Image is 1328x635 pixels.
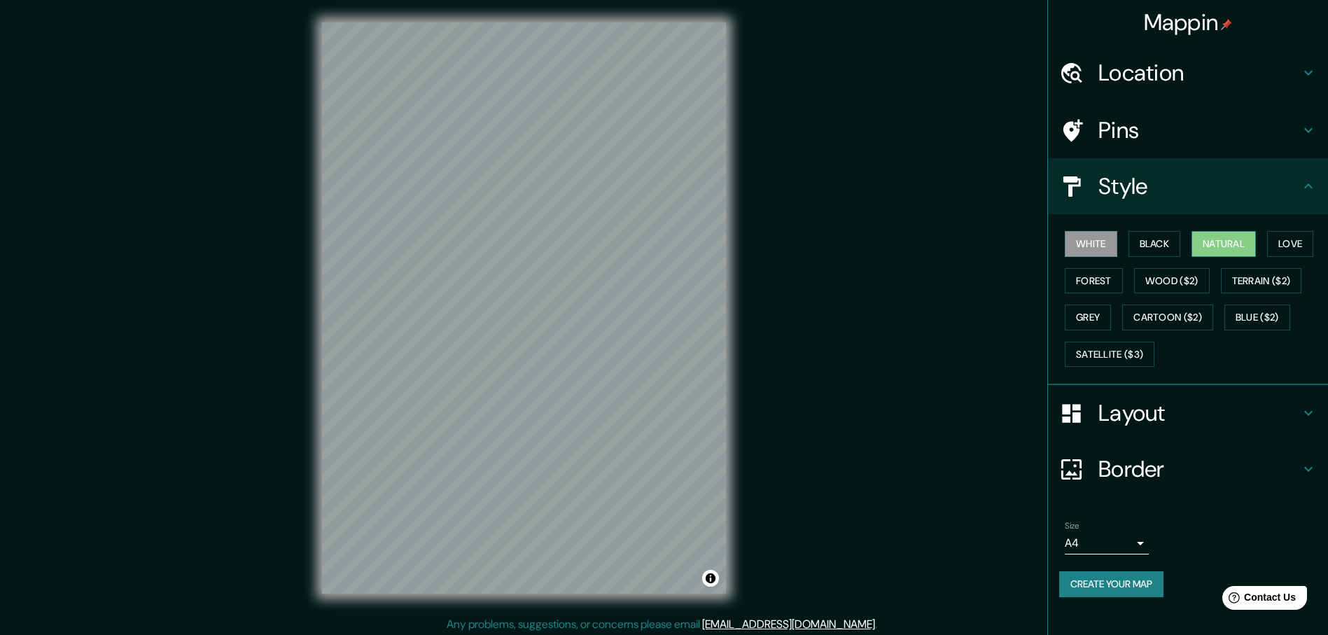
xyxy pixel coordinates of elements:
div: . [877,616,879,633]
h4: Location [1098,59,1300,87]
h4: Mappin [1144,8,1233,36]
div: Pins [1048,102,1328,158]
button: Black [1128,231,1181,257]
label: Size [1065,520,1079,532]
div: A4 [1065,532,1149,554]
button: White [1065,231,1117,257]
p: Any problems, suggestions, or concerns please email . [447,616,877,633]
button: Blue ($2) [1224,305,1290,330]
div: Layout [1048,385,1328,441]
button: Satellite ($3) [1065,342,1154,368]
div: Border [1048,441,1328,497]
button: Cartoon ($2) [1122,305,1213,330]
img: pin-icon.png [1221,19,1232,30]
button: Love [1267,231,1313,257]
button: Natural [1191,231,1256,257]
h4: Style [1098,172,1300,200]
div: Style [1048,158,1328,214]
h4: Layout [1098,399,1300,427]
button: Wood ($2) [1134,268,1210,294]
iframe: Help widget launcher [1203,580,1313,620]
button: Toggle attribution [702,570,719,587]
h4: Pins [1098,116,1300,144]
button: Terrain ($2) [1221,268,1302,294]
h4: Border [1098,455,1300,483]
button: Grey [1065,305,1111,330]
div: . [879,616,882,633]
button: Create your map [1059,571,1163,597]
a: [EMAIL_ADDRESS][DOMAIN_NAME] [702,617,875,631]
button: Forest [1065,268,1123,294]
canvas: Map [322,22,726,594]
div: Location [1048,45,1328,101]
